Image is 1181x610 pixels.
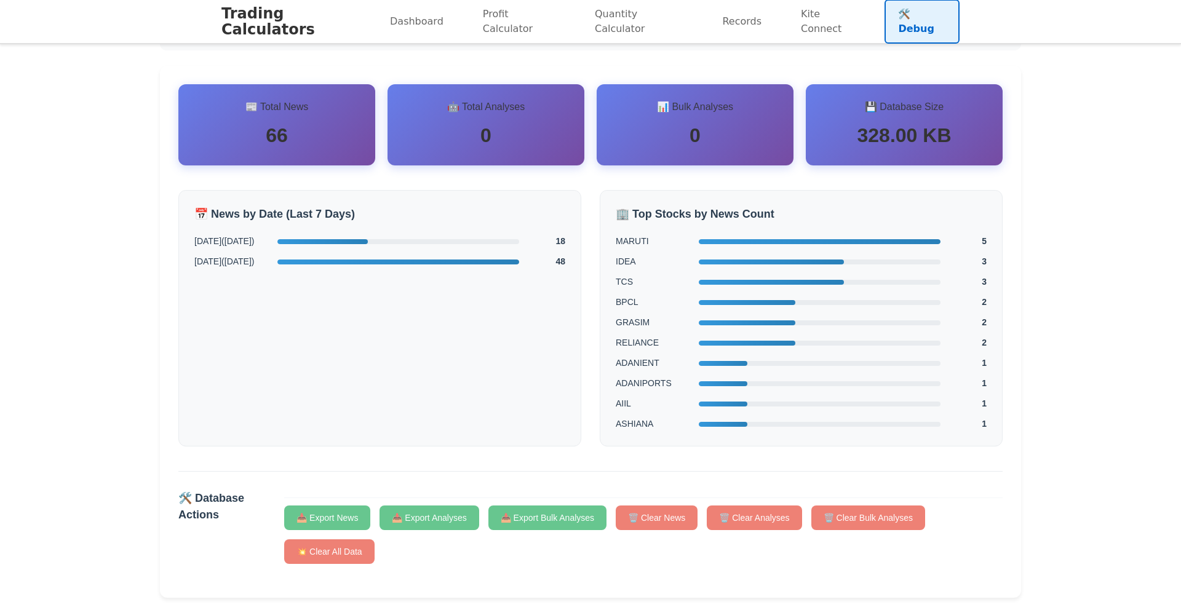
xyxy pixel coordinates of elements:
[178,490,284,552] h3: 🛠️ Database Actions
[616,275,690,288] span: TCS
[403,100,569,114] h3: 🤖 Total Analyses
[616,296,690,309] span: BPCL
[488,505,606,530] button: 📥 Export Bulk Analyses
[950,418,987,430] span: 1
[950,397,987,410] span: 1
[707,505,801,530] button: 🗑️ Clear Analyses
[194,255,268,268] span: [DATE] ( [DATE] )
[612,100,778,114] h3: 📊 Bulk Analyses
[811,505,925,530] button: 🗑️ Clear Bulk Analyses
[950,357,987,370] span: 1
[403,121,569,150] div: 0
[616,505,698,530] button: 🗑️ Clear News
[616,316,690,329] span: GRASIM
[221,6,376,38] h1: Trading Calculators
[950,377,987,390] span: 1
[616,397,690,410] span: AIIL
[612,121,778,150] div: 0
[376,7,457,36] a: Dashboard
[950,275,987,288] span: 3
[616,377,690,390] span: ADANIPORTS
[616,206,987,223] h3: 🏢 Top Stocks by News Count
[380,505,479,530] button: 📥 Export Analyses
[528,255,565,268] span: 48
[528,235,565,248] span: 18
[950,235,987,248] span: 5
[950,255,987,268] span: 3
[950,296,987,309] span: 2
[616,336,690,349] span: RELIANCE
[709,7,775,36] a: Records
[284,505,370,530] button: 📥 Export News
[616,235,690,248] span: MARUTI
[950,316,987,329] span: 2
[616,357,690,370] span: ADANIENT
[284,539,374,564] button: 💥 Clear All Data
[194,121,360,150] div: 66
[194,235,268,248] span: [DATE] ( [DATE] )
[194,100,360,114] h3: 📰 Total News
[950,336,987,349] span: 2
[616,418,690,430] span: ASHIANA
[821,121,987,150] div: 328.00 KB
[616,255,690,268] span: IDEA
[194,206,565,223] h3: 📅 News by Date (Last 7 Days)
[821,100,987,114] h3: 💾 Database Size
